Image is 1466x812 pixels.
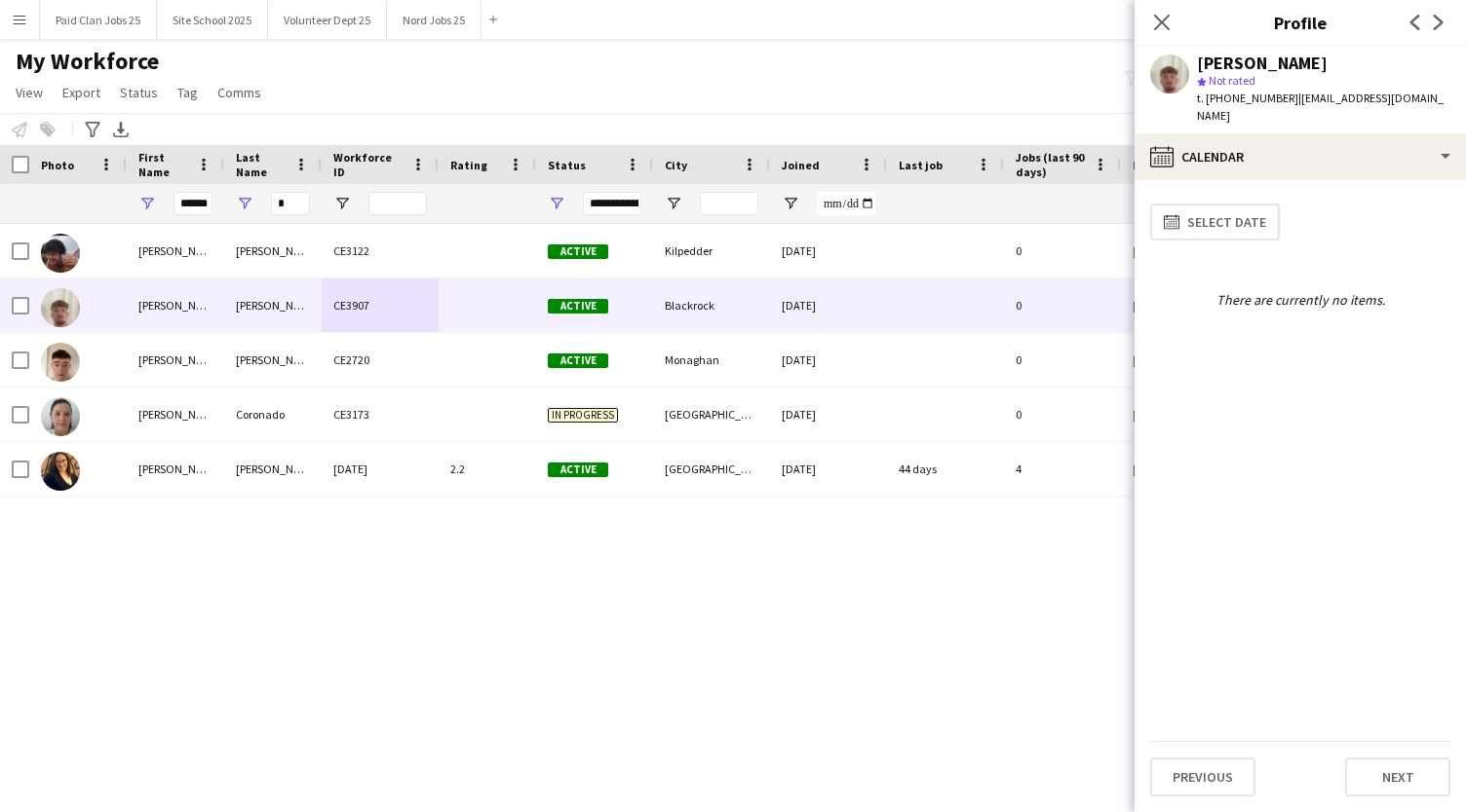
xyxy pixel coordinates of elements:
[1004,388,1121,441] div: 0
[368,192,427,215] input: Workforce ID Filter Input
[41,452,80,491] img: Daniele Martins da Silva
[770,224,887,277] div: [DATE]
[1133,158,1164,172] span: Email
[127,442,224,496] div: [PERSON_NAME]
[770,388,887,441] div: [DATE]
[653,442,770,496] div: [GEOGRAPHIC_DATA] 16
[333,195,351,212] button: Open Filter Menu
[16,47,159,76] span: My Workforce
[268,1,387,39] button: Volunteer Dept 25
[127,224,224,277] div: [PERSON_NAME]
[333,150,404,179] span: Workforce ID
[109,118,133,141] app-action-btn: Export XLSX
[548,244,608,259] span: Active
[1004,278,1121,332] div: 0
[41,158,74,172] span: Photo
[224,224,322,277] div: [PERSON_NAME]
[177,84,198,101] span: Tag
[174,192,212,215] input: First Name Filter Input
[120,84,158,101] span: Status
[55,80,108,105] a: Export
[1150,291,1450,309] div: There are currently no items.
[1004,224,1121,277] div: 0
[887,442,1004,496] div: 44 days
[112,80,166,105] a: Status
[81,118,104,141] app-action-btn: Advanced filters
[236,195,253,212] button: Open Filter Menu
[1133,195,1150,212] button: Open Filter Menu
[1209,73,1255,88] span: Not rated
[322,333,439,387] div: CE2720
[322,278,439,332] div: CE3907
[224,388,322,441] div: Coronado
[899,158,943,172] span: Last job
[210,80,269,105] a: Comms
[782,158,820,172] span: Joined
[665,158,687,172] span: City
[40,1,157,39] button: Paid Clan Jobs 25
[127,278,224,332] div: [PERSON_NAME]
[439,442,536,496] div: 2.2
[770,442,887,496] div: [DATE]
[1135,10,1466,35] h3: Profile
[548,195,565,212] button: Open Filter Menu
[224,278,322,332] div: [PERSON_NAME]
[548,158,586,172] span: Status
[138,195,156,212] button: Open Filter Menu
[817,192,875,215] input: Joined Filter Input
[548,299,608,314] span: Active
[1016,150,1086,179] span: Jobs (last 90 days)
[653,224,770,277] div: Kilpedder
[653,388,770,441] div: [GEOGRAPHIC_DATA]
[8,80,51,105] a: View
[322,442,439,496] div: [DATE]
[271,192,310,215] input: Last Name Filter Input
[127,333,224,387] div: [PERSON_NAME]
[548,408,618,423] span: In progress
[1135,133,1466,180] div: Calendar
[224,333,322,387] div: [PERSON_NAME]
[700,192,758,215] input: City Filter Input
[1197,55,1328,72] div: [PERSON_NAME]
[1345,757,1450,796] button: Next
[548,462,608,477] span: Active
[41,397,80,436] img: Daniela Coronado
[322,224,439,277] div: CE3122
[41,288,80,327] img: Daniel Daly
[62,84,100,101] span: Export
[450,158,487,172] span: Rating
[1150,757,1255,796] button: Previous
[157,1,268,39] button: Site School 2025
[138,150,189,179] span: First Name
[127,388,224,441] div: [PERSON_NAME]
[665,195,682,212] button: Open Filter Menu
[170,80,206,105] a: Tag
[41,234,80,273] img: Daniel Bradley
[217,84,261,101] span: Comms
[1004,442,1121,496] div: 4
[322,388,439,441] div: CE3173
[548,353,608,368] span: Active
[1197,91,1298,105] span: t. [PHONE_NUMBER]
[16,84,43,101] span: View
[653,333,770,387] div: Monaghan
[653,278,770,332] div: Blackrock
[387,1,482,39] button: Nord Jobs 25
[770,333,887,387] div: [DATE]
[236,150,287,179] span: Last Name
[41,343,80,382] img: Daniel Sheridan
[1004,333,1121,387] div: 0
[1150,203,1280,240] button: Select date
[782,195,799,212] button: Open Filter Menu
[224,442,322,496] div: [PERSON_NAME] [PERSON_NAME]
[1197,91,1444,123] span: | [EMAIL_ADDRESS][DOMAIN_NAME]
[770,278,887,332] div: [DATE]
